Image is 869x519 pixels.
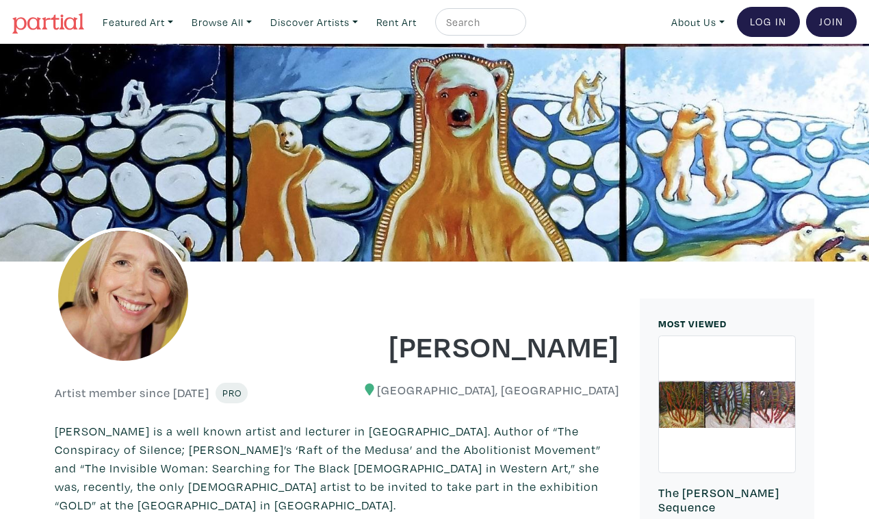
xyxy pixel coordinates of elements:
[222,386,242,399] span: Pro
[737,7,800,37] a: Log In
[370,8,423,36] a: Rent Art
[658,485,796,515] h6: The [PERSON_NAME] Sequence
[806,7,857,37] a: Join
[264,8,364,36] a: Discover Artists
[665,8,731,36] a: About Us
[185,8,258,36] a: Browse All
[445,14,513,31] input: Search
[55,385,209,401] h6: Artist member since [DATE]
[55,227,192,364] img: phpThumb.php
[55,422,619,514] p: [PERSON_NAME] is a well known artist and lecturer in [GEOGRAPHIC_DATA]. Author of “The Conspiracy...
[96,8,179,36] a: Featured Art
[348,383,620,398] h6: [GEOGRAPHIC_DATA], [GEOGRAPHIC_DATA]
[658,317,727,330] small: MOST VIEWED
[348,327,620,364] h1: [PERSON_NAME]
